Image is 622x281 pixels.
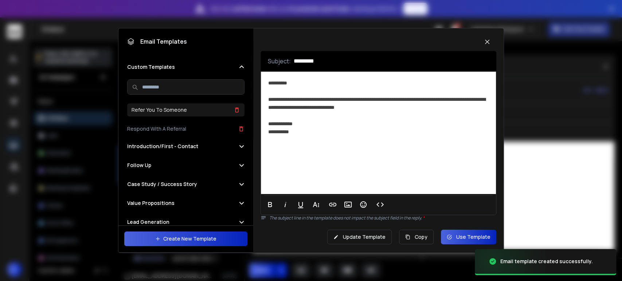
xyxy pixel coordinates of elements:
button: Bold (Ctrl+B) [263,197,277,212]
button: More Text [309,197,323,212]
button: Use Template [441,230,496,244]
button: Emoticons [356,197,370,212]
button: Underline (Ctrl+U) [294,197,308,212]
button: Create New Template [124,231,247,246]
button: Update Template [327,230,392,244]
p: The subject line in the template does not impact the subject field in the [269,215,496,221]
button: Insert Link (Ctrl+K) [326,197,340,212]
button: Copy [399,230,434,244]
button: Code View [373,197,387,212]
button: Insert Image (Ctrl+P) [341,197,355,212]
p: Subject: [268,57,291,66]
button: Italic (Ctrl+I) [278,197,292,212]
span: reply. [411,215,425,221]
div: Email template created successfully. [500,258,593,265]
